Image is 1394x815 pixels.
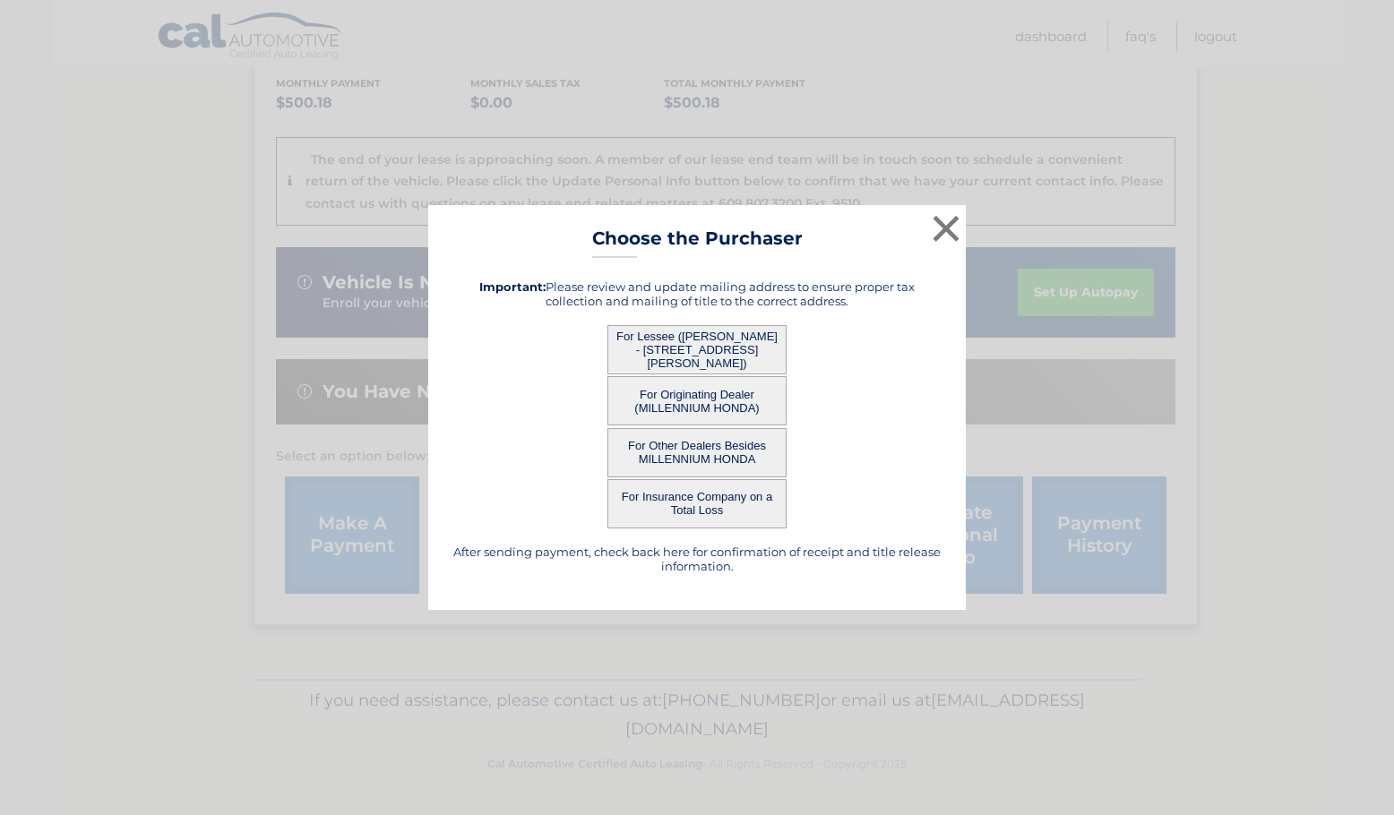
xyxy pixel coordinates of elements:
h3: Choose the Purchaser [592,227,803,259]
button: For Originating Dealer (MILLENNIUM HONDA) [607,376,787,425]
strong: Important: [479,279,546,294]
h5: After sending payment, check back here for confirmation of receipt and title release information. [451,545,943,573]
button: For Lessee ([PERSON_NAME] - [STREET_ADDRESS][PERSON_NAME]) [607,325,787,374]
button: × [928,210,964,246]
h5: Please review and update mailing address to ensure proper tax collection and mailing of title to ... [451,279,943,308]
button: For Insurance Company on a Total Loss [607,479,787,528]
button: For Other Dealers Besides MILLENNIUM HONDA [607,428,787,477]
